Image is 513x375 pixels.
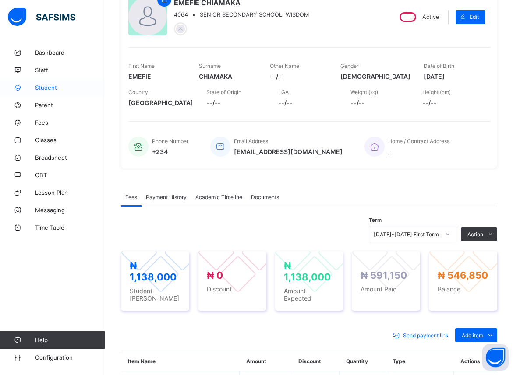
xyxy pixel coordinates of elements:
span: Payment History [146,194,187,200]
span: SENIOR SECONDARY SCHOOL, WISDOM [200,11,309,18]
img: safsims [8,8,75,26]
span: Parent [35,102,105,109]
span: Email Address [234,138,268,144]
span: Student [PERSON_NAME] [130,287,180,302]
span: Amount Expected [284,287,335,302]
span: Add item [462,332,483,339]
span: --/-- [350,99,409,106]
span: Broadsheet [35,154,105,161]
span: Edit [470,14,479,20]
button: Open asap [482,344,509,371]
th: Quantity [340,351,386,371]
span: Surname [199,63,221,69]
span: Gender [340,63,358,69]
span: Term [369,217,382,223]
span: Send payment link [403,332,449,339]
span: Other Name [270,63,299,69]
span: CHIAMAKA [199,73,256,80]
span: ₦ 1,138,000 [130,260,177,283]
th: Actions [454,351,497,371]
span: 4064 [174,11,188,18]
span: Action [467,231,483,238]
span: Classes [35,137,105,144]
span: Height (cm) [422,89,451,95]
span: --/-- [422,99,481,106]
span: ₦ 1,138,000 [284,260,331,283]
span: Balance [438,285,488,293]
span: Lesson Plan [35,189,105,196]
div: • [174,11,309,18]
span: Discount [207,285,258,293]
span: Documents [251,194,279,200]
span: Fees [125,194,137,200]
span: ₦ 0 [207,270,223,281]
span: Help [35,336,105,343]
span: Weight (kg) [350,89,378,95]
span: ₦ 546,850 [438,270,488,281]
span: ₦ 591,150 [361,270,407,281]
span: --/-- [270,73,327,80]
span: Time Table [35,224,105,231]
th: Discount [292,351,340,371]
span: [EMAIL_ADDRESS][DOMAIN_NAME] [234,148,343,155]
span: Academic Timeline [195,194,242,200]
span: Dashboard [35,49,105,56]
span: --/-- [278,99,337,106]
span: First Name [128,63,155,69]
span: [DEMOGRAPHIC_DATA] [340,73,410,80]
span: Fees [35,119,105,126]
span: Staff [35,67,105,74]
span: [DATE] [424,73,481,80]
span: +234 [152,148,188,155]
span: [GEOGRAPHIC_DATA] [128,99,193,106]
div: [DATE]-[DATE] First Term [374,231,440,238]
span: --/-- [206,99,265,106]
span: Student [35,84,105,91]
span: Home / Contract Address [388,138,449,144]
th: Item Name [121,351,240,371]
span: LGA [278,89,289,95]
th: Amount [240,351,292,371]
span: CBT [35,172,105,179]
span: EMEFIE [128,73,186,80]
th: Type [386,351,454,371]
span: Amount Paid [361,285,411,293]
span: Phone Number [152,138,188,144]
span: Messaging [35,207,105,214]
span: State of Origin [206,89,241,95]
span: Configuration [35,354,105,361]
span: Date of Birth [424,63,454,69]
span: Country [128,89,148,95]
span: Active [422,14,439,20]
span: , [388,148,449,155]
